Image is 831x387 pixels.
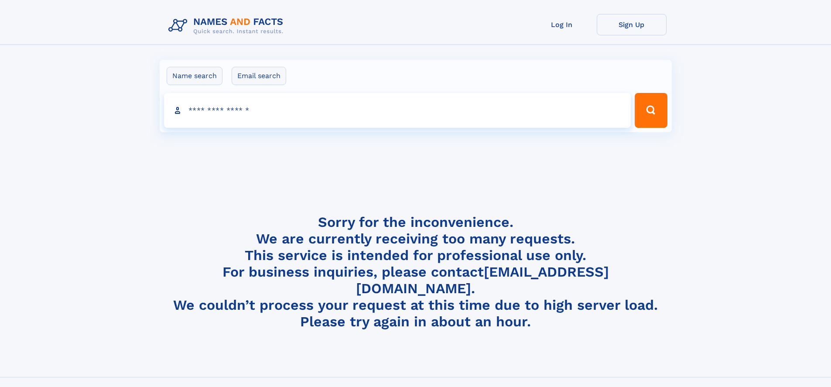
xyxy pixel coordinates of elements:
[597,14,667,35] a: Sign Up
[527,14,597,35] a: Log In
[232,67,286,85] label: Email search
[635,93,667,128] button: Search Button
[167,67,222,85] label: Name search
[356,264,609,297] a: [EMAIL_ADDRESS][DOMAIN_NAME]
[165,14,291,38] img: Logo Names and Facts
[164,93,631,128] input: search input
[165,214,667,330] h4: Sorry for the inconvenience. We are currently receiving too many requests. This service is intend...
